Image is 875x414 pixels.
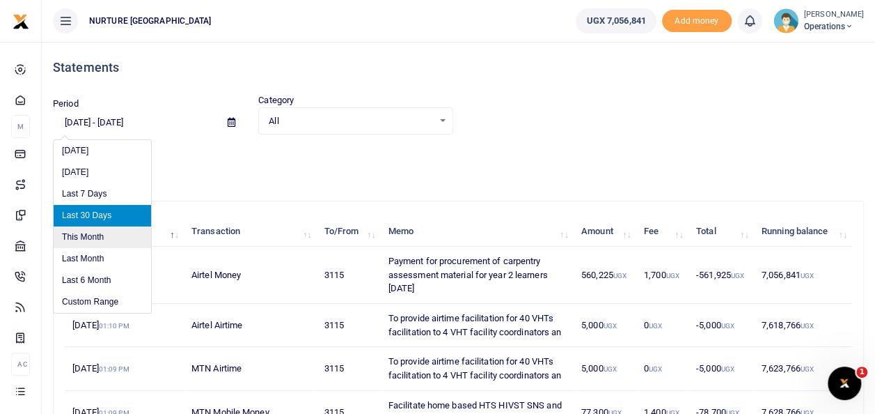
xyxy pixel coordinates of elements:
small: UGX [731,272,744,279]
li: [DATE] [54,162,151,183]
small: UGX [613,272,626,279]
td: 7,056,841 [754,247,852,304]
td: -5,000 [688,347,754,390]
li: Toup your wallet [662,10,732,33]
span: Add money [662,10,732,33]
small: [PERSON_NAME] [804,9,864,21]
td: [DATE] [65,304,184,347]
li: Wallet ballance [570,8,661,33]
li: Last 7 Days [54,183,151,205]
td: 3115 [317,304,381,347]
td: -5,000 [688,304,754,347]
span: All [269,114,432,128]
a: logo-small logo-large logo-large [13,15,29,26]
img: profile-user [773,8,798,33]
td: To provide airtime facilitation for 40 VHTs facilitation to 4 VHT facility coordinators an [380,347,573,390]
small: UGX [720,322,734,330]
small: 01:10 PM [99,322,129,330]
p: Download [53,151,864,166]
td: [DATE] [65,347,184,390]
td: 7,618,766 [754,304,852,347]
td: 5,000 [574,347,636,390]
td: -561,925 [688,247,754,304]
td: To provide airtime facilitation for 40 VHTs facilitation to 4 VHT facility coordinators an [380,304,573,347]
span: Operations [804,20,864,33]
th: To/From: activate to sort column ascending [317,217,381,247]
small: UGX [603,365,616,373]
td: 0 [636,304,688,347]
small: UGX [665,272,679,279]
li: [DATE] [54,140,151,162]
td: 3115 [317,347,381,390]
span: 1 [856,367,867,378]
small: UGX [801,272,814,279]
td: 7,623,766 [754,347,852,390]
a: Add money [662,15,732,25]
li: This Month [54,227,151,248]
small: UGX [649,322,662,330]
a: UGX 7,056,841 [576,8,656,33]
li: Ac [11,353,30,376]
li: Custom Range [54,291,151,313]
th: Memo: activate to sort column ascending [380,217,573,247]
td: Payment for procurement of carpentry assessment material for year 2 learners [DATE] [380,247,573,304]
small: UGX [720,365,734,373]
th: Amount: activate to sort column ascending [574,217,636,247]
span: UGX 7,056,841 [586,14,645,28]
th: Fee: activate to sort column ascending [636,217,688,247]
img: logo-small [13,13,29,30]
td: 1,700 [636,247,688,304]
th: Transaction: activate to sort column ascending [184,217,317,247]
small: UGX [603,322,616,330]
iframe: Intercom live chat [828,367,861,400]
td: 5,000 [574,304,636,347]
input: select period [53,111,216,135]
a: profile-user [PERSON_NAME] Operations [773,8,864,33]
td: 0 [636,347,688,390]
td: 3115 [317,247,381,304]
li: M [11,115,30,138]
li: Last 6 Month [54,270,151,291]
label: Period [53,97,79,111]
h4: Statements [53,60,864,75]
td: 560,225 [574,247,636,304]
td: Airtel Airtime [184,304,317,347]
small: UGX [649,365,662,373]
th: Running balance: activate to sort column ascending [754,217,852,247]
small: 01:09 PM [99,365,129,373]
li: Last 30 Days [54,205,151,227]
span: NURTURE [GEOGRAPHIC_DATA] [84,15,217,27]
td: MTN Airtime [184,347,317,390]
th: Total: activate to sort column ascending [688,217,754,247]
td: Airtel Money [184,247,317,304]
label: Category [258,93,294,107]
li: Last Month [54,248,151,270]
small: UGX [801,322,814,330]
small: UGX [801,365,814,373]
